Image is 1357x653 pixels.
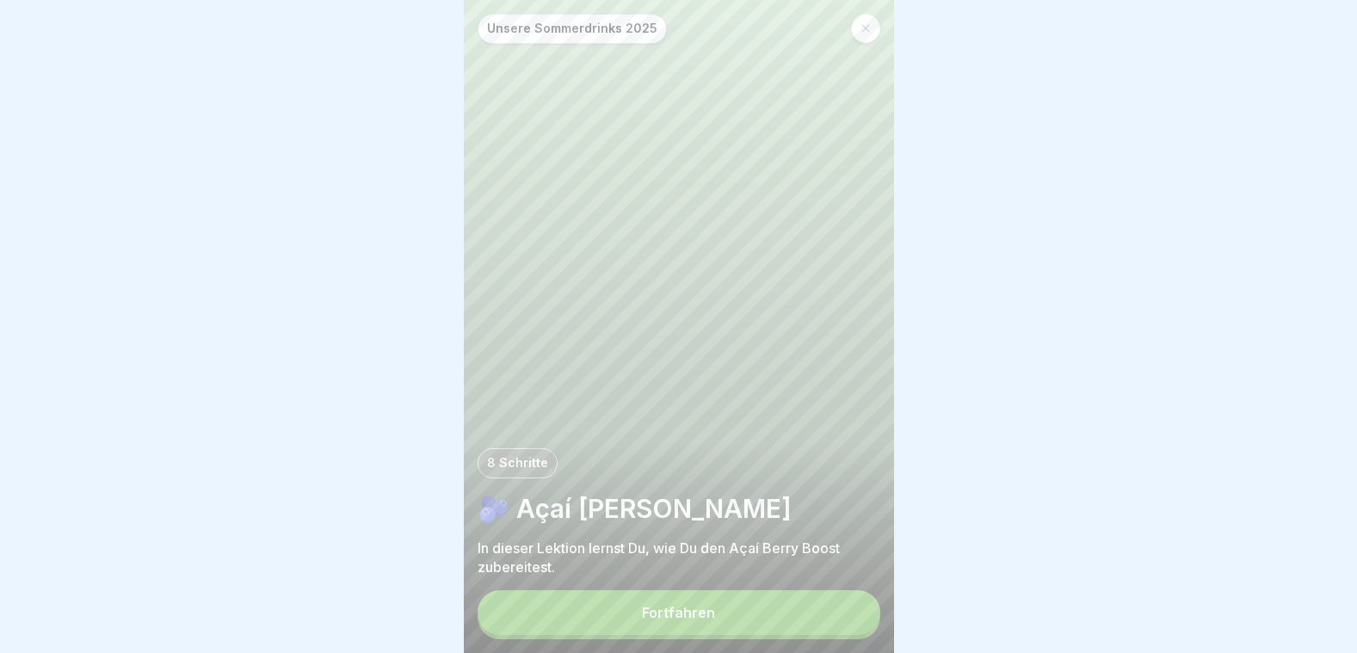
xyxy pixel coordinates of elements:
p: Unsere Sommerdrinks 2025 [487,22,657,36]
button: Fortfahren [478,590,880,635]
div: Fortfahren [642,605,715,620]
p: 🫐 Açaí [PERSON_NAME] [478,492,880,525]
p: In dieser Lektion lernst Du, wie Du den Açaí Berry Boost zubereitest. [478,539,880,576]
p: 8 Schritte [487,456,548,471]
